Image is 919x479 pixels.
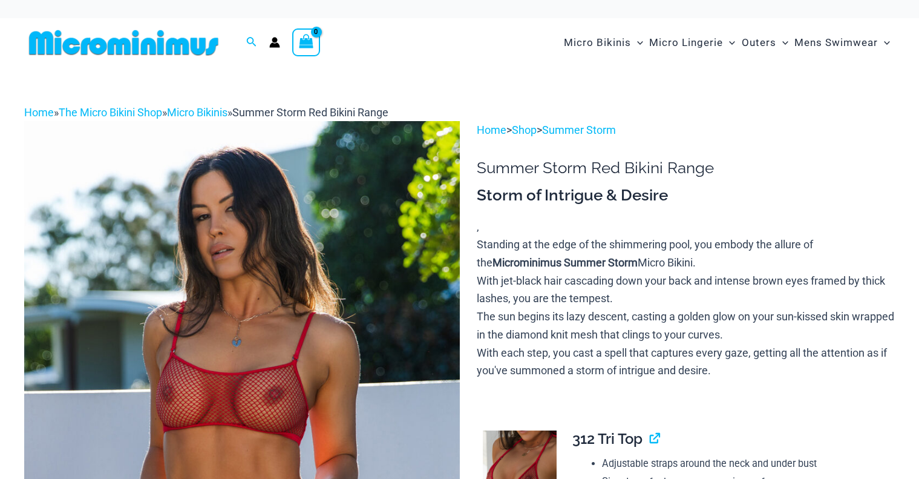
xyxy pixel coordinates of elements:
[776,27,788,58] span: Menu Toggle
[631,27,643,58] span: Menu Toggle
[477,236,895,380] p: Standing at the edge of the shimmering pool, you embody the allure of the Micro Bikini. With jet-...
[649,27,723,58] span: Micro Lingerie
[794,27,878,58] span: Mens Swimwear
[542,124,616,136] a: Summer Storm
[477,185,895,380] div: ,
[59,106,162,119] a: The Micro Bikini Shop
[246,35,257,50] a: Search icon link
[269,37,280,48] a: Account icon link
[24,106,388,119] span: » » »
[602,455,885,473] li: Adjustable straps around the neck and under bust
[564,27,631,58] span: Micro Bikinis
[167,106,227,119] a: Micro Bikinis
[477,124,506,136] a: Home
[791,24,893,61] a: Mens SwimwearMenu ToggleMenu Toggle
[646,24,738,61] a: Micro LingerieMenu ToggleMenu Toggle
[24,106,54,119] a: Home
[561,24,646,61] a: Micro BikinisMenu ToggleMenu Toggle
[292,28,320,56] a: View Shopping Cart, empty
[24,29,223,56] img: MM SHOP LOGO FLAT
[477,121,895,139] p: > >
[878,27,890,58] span: Menu Toggle
[477,159,895,177] h1: Summer Storm Red Bikini Range
[477,185,895,206] h3: Storm of Intrigue & Desire
[559,22,895,63] nav: Site Navigation
[512,124,537,136] a: Shop
[742,27,776,58] span: Outers
[492,256,638,269] b: Microminimus Summer Storm
[572,430,643,448] span: 312 Tri Top
[723,27,735,58] span: Menu Toggle
[232,106,388,119] span: Summer Storm Red Bikini Range
[739,24,791,61] a: OutersMenu ToggleMenu Toggle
